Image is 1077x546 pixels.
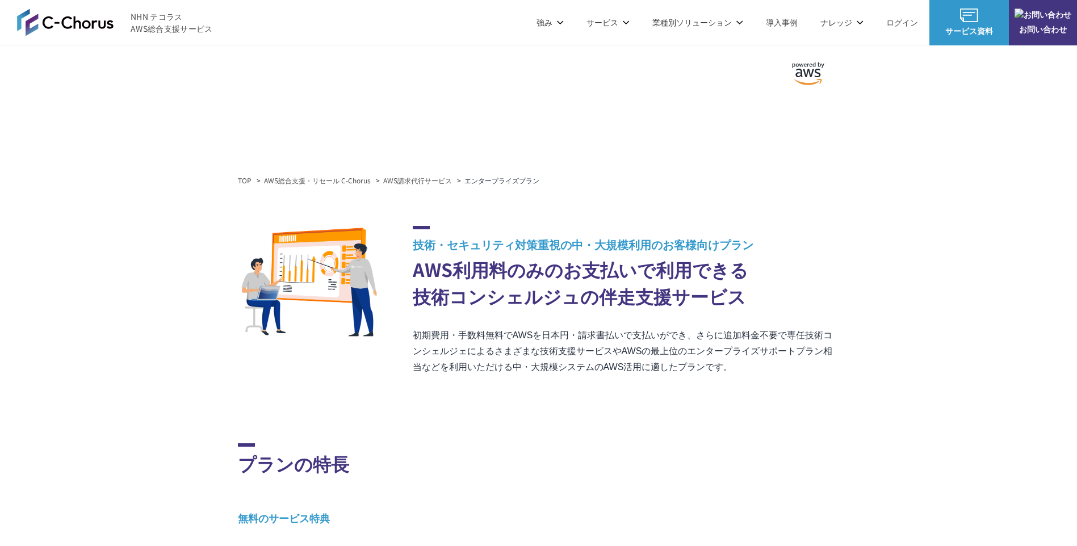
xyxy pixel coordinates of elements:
h2: AWS利用料のみのお支払いで利用できる 技術コンシェルジュの伴走支援サービス [413,226,840,309]
img: powered by AWS [777,57,840,91]
p: サービス [586,16,630,28]
a: 導入事例 [766,16,798,28]
a: AWS総合支援・リセール C-Chorus [264,175,371,186]
span: エンタープライズプラン [424,102,654,132]
span: サービス資料 [929,25,1009,37]
a: AWS総合支援サービス C-Chorus NHN テコラスAWS総合支援サービス [17,9,213,36]
p: 初期費用・手数料無料でAWSを日本円・請求書払いで支払いができ、さらに追加料金不要で専任技術コンシェルジェによるさまざまな技術支援サービスやAWSの最上位のエンタープライズサポートプラン相当など... [413,327,840,375]
em: エンタープライズプラン [464,175,539,185]
span: NHN テコラス AWS総合支援サービス [131,11,213,35]
h2: プランの特長 [238,443,840,477]
img: AWS総合支援サービス C-Chorus [17,9,114,36]
a: AWS請求代行サービス [383,175,452,186]
img: AWS総合支援サービス C-Chorus サービス資料 [960,9,978,22]
span: 技術・セキュリティ対策重視の中・大規模利用のお客様向けプラン [413,236,840,253]
a: TOP [238,175,252,186]
img: お問い合わせ [1015,9,1071,20]
p: 強み [537,16,564,28]
span: AWS請求代行サービス [424,73,654,102]
a: ログイン [886,16,918,28]
p: 業種別ソリューション [652,16,743,28]
h3: 無料のサービス特典 [238,511,840,525]
p: ナレッジ [820,16,864,28]
span: お問い合わせ [1009,23,1077,35]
